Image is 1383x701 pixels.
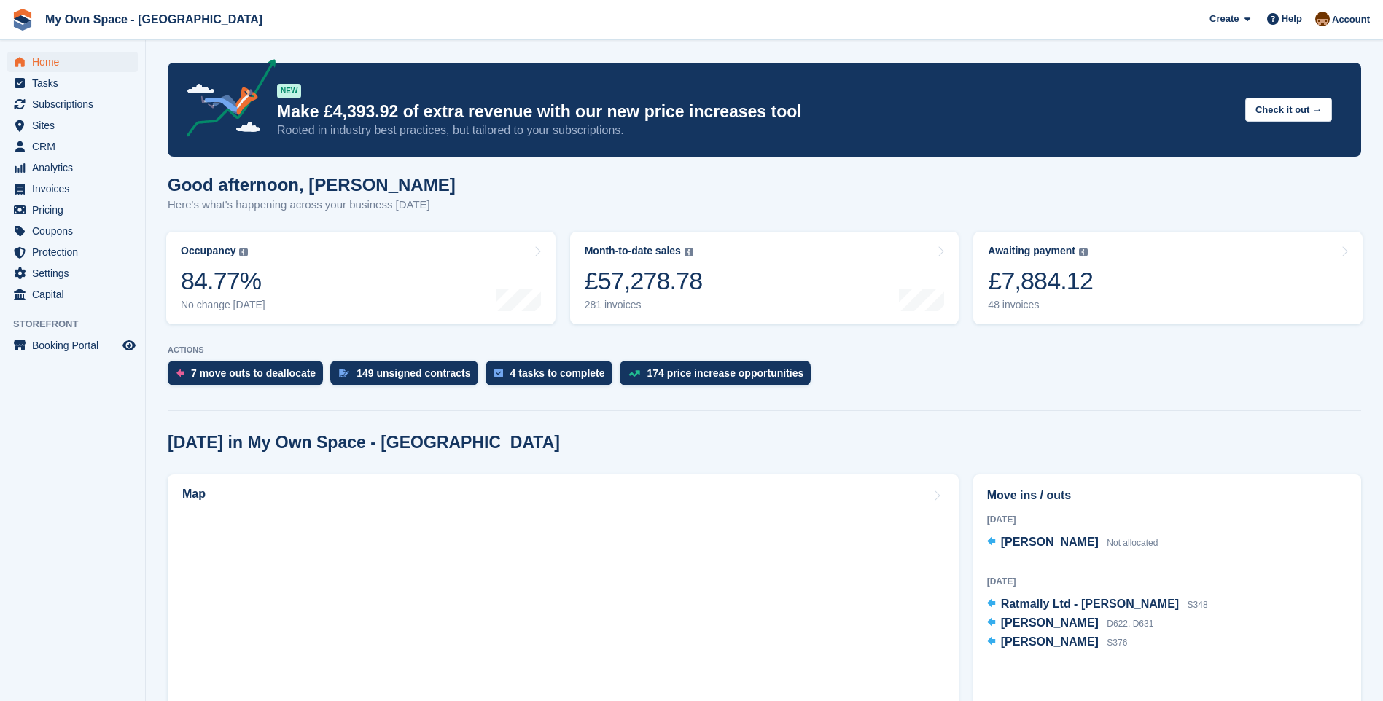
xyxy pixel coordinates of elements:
a: [PERSON_NAME] Not allocated [987,533,1158,552]
a: My Own Space - [GEOGRAPHIC_DATA] [39,7,268,31]
a: menu [7,284,138,305]
span: Storefront [13,317,145,332]
div: 84.77% [181,266,265,296]
h2: Map [182,487,206,501]
img: move_outs_to_deallocate_icon-f764333ba52eb49d3ac5e1228854f67142a1ed5810a6f6cc68b1a99e826820c5.svg [176,369,184,377]
a: menu [7,157,138,178]
a: menu [7,52,138,72]
a: menu [7,73,138,93]
span: [PERSON_NAME] [1001,616,1099,629]
img: price-adjustments-announcement-icon-8257ccfd72463d97f412b2fc003d46551f7dbcb40ab6d574587a9cd5c0d94... [174,59,276,142]
a: menu [7,242,138,262]
span: Ratmally Ltd - [PERSON_NAME] [1001,598,1179,610]
span: Pricing [32,200,120,220]
div: No change [DATE] [181,299,265,311]
img: price_increase_opportunities-93ffe204e8149a01c8c9dc8f82e8f89637d9d84a8eef4429ea346261dce0b2c0.svg [628,370,640,377]
p: Make £4,393.92 of extra revenue with our new price increases tool [277,101,1234,122]
div: [DATE] [987,575,1347,588]
span: Sites [32,115,120,136]
a: Ratmally Ltd - [PERSON_NAME] S348 [987,595,1208,614]
h2: Move ins / outs [987,487,1347,504]
span: Capital [32,284,120,305]
div: 149 unsigned contracts [357,367,470,379]
a: menu [7,221,138,241]
span: [PERSON_NAME] [1001,635,1099,648]
a: 149 unsigned contracts [330,361,485,393]
span: Tasks [32,73,120,93]
img: task-75834270c22a3079a89374b754ae025e5fb1db73e45f91037f5363f120a921f8.svg [494,369,503,377]
span: Analytics [32,157,120,178]
div: 48 invoices [988,299,1093,311]
img: icon-info-grey-7440780725fd019a000dd9b08b2336e03edf1995a4989e88bcd33f0948082b44.svg [1079,248,1088,256]
p: ACTIONS [168,345,1361,355]
a: menu [7,94,138,114]
span: Not allocated [1107,538,1158,548]
a: [PERSON_NAME] D622, D631 [987,614,1154,633]
h2: [DATE] in My Own Space - [GEOGRAPHIC_DATA] [168,433,560,453]
a: menu [7,115,138,136]
div: NEW [277,84,301,98]
p: Here's what's happening across your business [DATE] [168,197,456,214]
span: CRM [32,136,120,157]
span: D622, D631 [1107,619,1153,629]
span: Home [32,52,120,72]
a: menu [7,263,138,283]
span: [PERSON_NAME] [1001,536,1099,548]
div: Awaiting payment [988,245,1075,257]
span: Coupons [32,221,120,241]
div: 281 invoices [585,299,703,311]
a: menu [7,179,138,199]
h1: Good afternoon, [PERSON_NAME] [168,175,456,195]
div: Occupancy [181,245,235,257]
div: 174 price increase opportunities [647,367,804,379]
span: Protection [32,242,120,262]
span: Help [1282,12,1302,26]
a: Occupancy 84.77% No change [DATE] [166,232,556,324]
span: S376 [1107,638,1127,648]
div: 4 tasks to complete [510,367,605,379]
span: Booking Portal [32,335,120,356]
span: S348 [1188,600,1208,610]
div: [DATE] [987,513,1347,526]
img: icon-info-grey-7440780725fd019a000dd9b08b2336e03edf1995a4989e88bcd33f0948082b44.svg [685,248,693,256]
a: [PERSON_NAME] S376 [987,633,1128,652]
a: menu [7,200,138,220]
div: £57,278.78 [585,266,703,296]
span: Subscriptions [32,94,120,114]
img: contract_signature_icon-13c848040528278c33f63329250d36e43548de30e8caae1d1a13099fd9432cc5.svg [339,369,349,377]
div: 7 move outs to deallocate [191,367,316,379]
a: menu [7,136,138,157]
a: 7 move outs to deallocate [168,361,330,393]
button: Check it out → [1245,98,1332,122]
div: £7,884.12 [988,266,1093,296]
span: Invoices [32,179,120,199]
p: Rooted in industry best practices, but tailored to your subscriptions. [277,122,1234,138]
div: Month-to-date sales [585,245,681,257]
span: Account [1332,12,1370,27]
a: Awaiting payment £7,884.12 48 invoices [973,232,1363,324]
a: Month-to-date sales £57,278.78 281 invoices [570,232,959,324]
span: Create [1209,12,1239,26]
img: stora-icon-8386f47178a22dfd0bd8f6a31ec36ba5ce8667c1dd55bd0f319d3a0aa187defe.svg [12,9,34,31]
a: 4 tasks to complete [486,361,620,393]
a: 174 price increase opportunities [620,361,819,393]
a: Preview store [120,337,138,354]
a: menu [7,335,138,356]
img: Paula Harris [1315,12,1330,26]
img: icon-info-grey-7440780725fd019a000dd9b08b2336e03edf1995a4989e88bcd33f0948082b44.svg [239,248,248,256]
span: Settings [32,263,120,283]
